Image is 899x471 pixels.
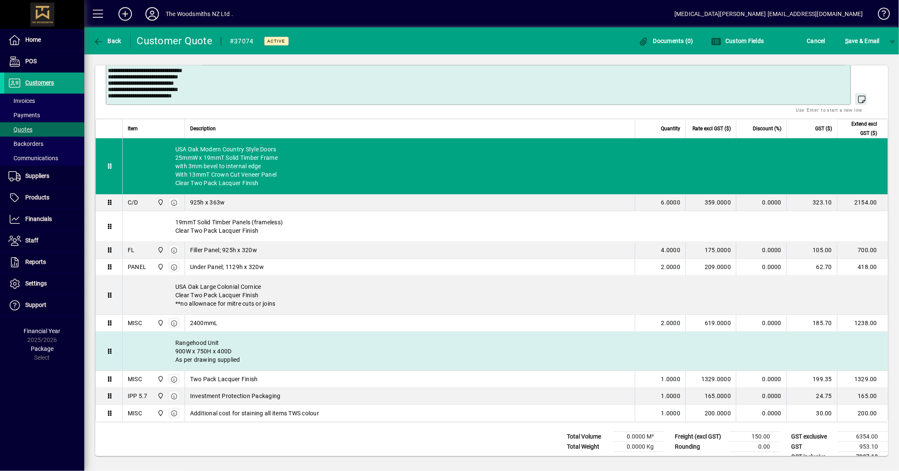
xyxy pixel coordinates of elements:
[24,328,61,334] span: Financial Year
[268,38,285,44] span: Active
[128,198,138,207] div: C/D
[4,137,84,151] a: Backorders
[8,112,40,118] span: Payments
[736,405,786,422] td: 0.0000
[691,409,731,417] div: 200.0000
[661,409,681,417] span: 1.0000
[128,409,142,417] div: MISC
[661,319,681,327] span: 2.0000
[155,374,165,384] span: The Woodsmiths
[661,246,681,254] span: 4.0000
[190,409,319,417] span: Additional cost for staining all items TWS colour
[843,119,877,138] span: Extend excl GST ($)
[190,263,264,271] span: Under Panel; 1129h x 320w
[837,405,888,422] td: 200.00
[190,198,225,207] span: 925h x 363w
[8,97,35,104] span: Invoices
[8,126,32,133] span: Quotes
[155,198,165,207] span: The Woodsmiths
[730,431,780,441] td: 150.00
[112,6,139,22] button: Add
[787,431,837,441] td: GST exclusive
[123,332,888,371] div: Rangehood Unit 900W x 750H x 400D As per drawing supplied
[25,280,47,287] span: Settings
[190,246,257,254] span: Filler Panel; 925h x 320w
[786,388,837,405] td: 24.75
[786,194,837,211] td: 323.10
[4,151,84,165] a: Communications
[661,375,681,383] span: 1.0000
[837,371,888,388] td: 1329.00
[91,33,123,48] button: Back
[845,34,880,48] span: ave & Email
[155,262,165,272] span: The Woodsmiths
[123,211,888,242] div: 19mmT Solid Timber Panels (frameless) Clear Two Pack Lacquer Finish
[691,198,731,207] div: 359.0000
[155,391,165,401] span: The Woodsmiths
[230,35,254,48] div: #37074
[691,246,731,254] div: 175.0000
[845,38,848,44] span: S
[563,431,613,441] td: Total Volume
[613,431,664,441] td: 0.0000 M³
[190,392,281,400] span: Investment Protection Packaging
[691,319,731,327] div: 619.0000
[787,441,837,452] td: GST
[155,318,165,328] span: The Woodsmiths
[661,263,681,271] span: 2.0000
[25,301,46,308] span: Support
[128,392,148,400] div: IPP 5.7
[123,138,888,194] div: USA Oak Modern Country Style Doors 25mmW x 19mmT Solid Timber Frame with 3mm bevel to internal ed...
[128,263,146,271] div: PANEL
[190,124,216,133] span: Description
[137,34,213,48] div: Customer Quote
[786,259,837,276] td: 62.70
[730,441,780,452] td: 0.00
[786,405,837,422] td: 30.00
[736,242,786,259] td: 0.0000
[25,237,38,244] span: Staff
[128,246,135,254] div: FL
[139,6,166,22] button: Profile
[807,34,826,48] span: Cancel
[128,124,138,133] span: Item
[639,38,693,44] span: Documents (0)
[815,124,832,133] span: GST ($)
[872,2,888,29] a: Knowledge Base
[25,79,54,86] span: Customers
[4,166,84,187] a: Suppliers
[736,194,786,211] td: 0.0000
[691,263,731,271] div: 209.0000
[671,431,730,441] td: Freight (excl GST)
[796,105,862,115] mat-hint: Use 'Enter' to start a new line
[4,51,84,72] a: POS
[837,242,888,259] td: 700.00
[25,36,41,43] span: Home
[25,215,52,222] span: Financials
[25,172,49,179] span: Suppliers
[84,33,131,48] app-page-header-button: Back
[93,38,121,44] span: Back
[786,242,837,259] td: 105.00
[786,371,837,388] td: 199.35
[155,409,165,418] span: The Woodsmiths
[4,187,84,208] a: Products
[736,388,786,405] td: 0.0000
[661,392,681,400] span: 1.0000
[753,124,781,133] span: Discount (%)
[123,276,888,315] div: USA Oak Large Colonial Cornice Clear Two Pack Lacquer Finish **no allownace for mitre cuts or joins
[4,295,84,316] a: Support
[711,38,764,44] span: Custom Fields
[837,431,888,441] td: 6354.00
[563,441,613,452] td: Total Weight
[190,375,258,383] span: Two Pack Lacquer Finish
[31,345,54,352] span: Package
[4,209,84,230] a: Financials
[837,388,888,405] td: 165.00
[4,122,84,137] a: Quotes
[837,452,888,462] td: 7307.10
[837,315,888,332] td: 1238.00
[4,230,84,251] a: Staff
[8,155,58,161] span: Communications
[4,273,84,294] a: Settings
